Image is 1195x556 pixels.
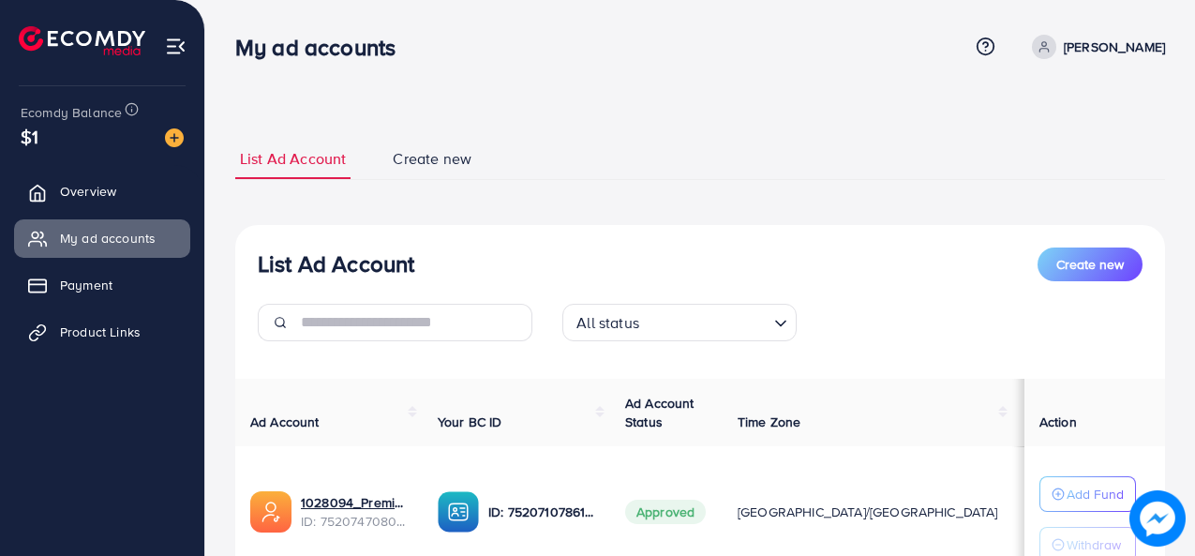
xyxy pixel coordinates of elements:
[60,182,116,201] span: Overview
[625,500,706,524] span: Approved
[1067,533,1121,556] p: Withdraw
[645,306,767,337] input: Search for option
[21,123,38,150] span: $1
[14,173,190,210] a: Overview
[60,229,156,248] span: My ad accounts
[165,128,184,147] img: image
[1039,476,1136,512] button: Add Fund
[1056,255,1124,274] span: Create new
[393,148,471,170] span: Create new
[250,491,291,533] img: ic-ads-acc.e4c84228.svg
[1038,248,1143,281] button: Create new
[14,266,190,304] a: Payment
[1039,413,1077,431] span: Action
[240,148,346,170] span: List Ad Account
[738,413,800,431] span: Time Zone
[438,491,479,533] img: ic-ba-acc.ded83a64.svg
[1129,490,1186,547] img: image
[488,501,595,523] p: ID: 7520710786193489938
[21,103,122,122] span: Ecomdy Balance
[1067,483,1124,505] p: Add Fund
[235,34,411,61] h3: My ad accounts
[60,323,141,341] span: Product Links
[438,413,502,431] span: Your BC ID
[250,413,320,431] span: Ad Account
[14,313,190,351] a: Product Links
[301,493,408,532] div: <span class='underline'>1028094_Premium Firdos Fabrics_1751060404003</span></br>7520747080223358977
[258,250,414,278] h3: List Ad Account
[1064,36,1165,58] p: [PERSON_NAME]
[301,512,408,531] span: ID: 7520747080223358977
[60,276,112,294] span: Payment
[165,36,187,57] img: menu
[562,304,797,341] div: Search for option
[738,503,998,521] span: [GEOGRAPHIC_DATA]/[GEOGRAPHIC_DATA]
[573,309,643,337] span: All status
[19,26,145,55] img: logo
[14,219,190,257] a: My ad accounts
[1024,35,1165,59] a: [PERSON_NAME]
[625,394,695,431] span: Ad Account Status
[301,493,408,512] a: 1028094_Premium Firdos Fabrics_1751060404003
